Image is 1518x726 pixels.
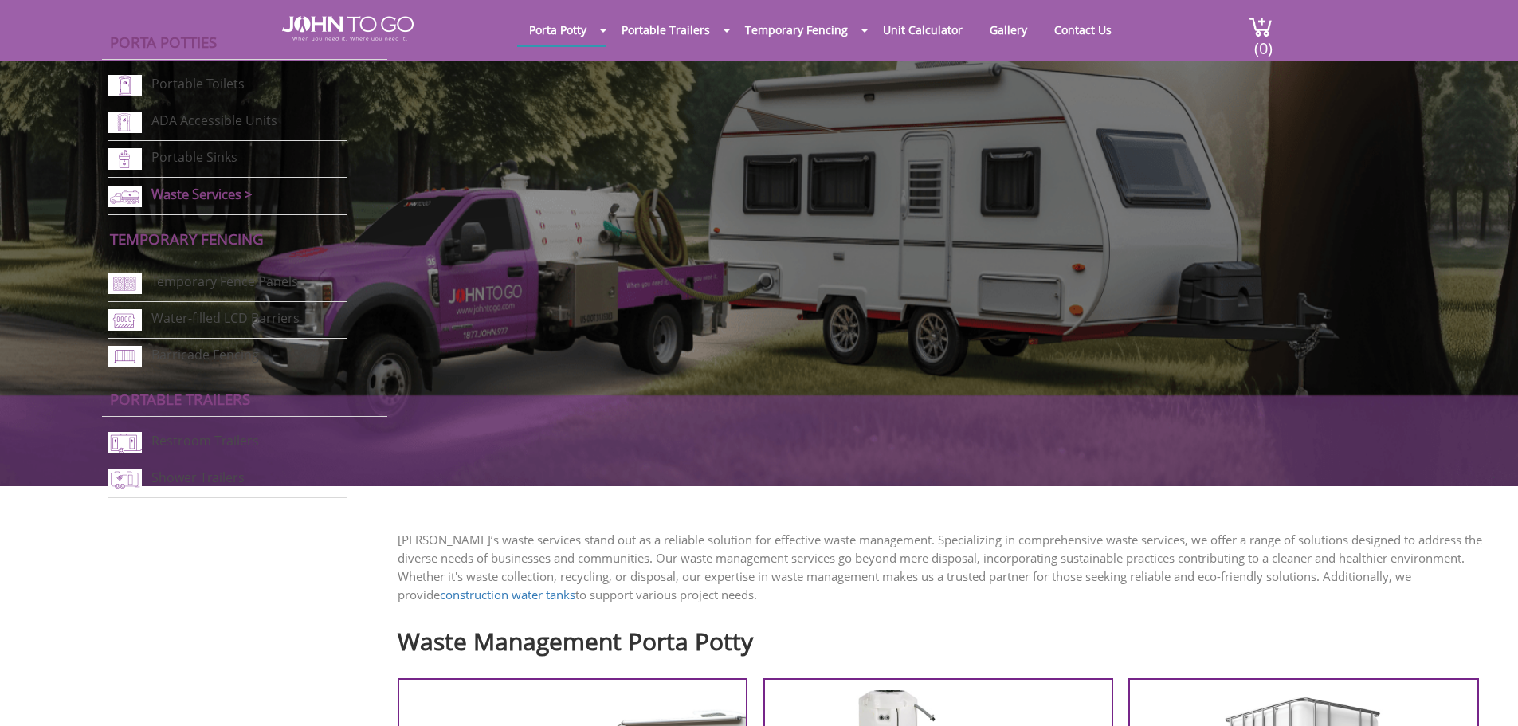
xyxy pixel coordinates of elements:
a: Water-filled LCD Barriers [151,309,300,327]
a: Waste Services > [151,185,253,203]
img: JOHN to go [282,16,414,41]
img: waste-services-new.png [108,186,142,207]
a: Contact Us [1042,14,1124,45]
a: Temporary Fence Panels [151,273,298,290]
a: Shower Trailers [151,469,245,486]
a: Gallery [978,14,1039,45]
a: Portable Trailers [610,14,722,45]
img: portable-toilets-new.png [108,75,142,96]
h2: Waste Management Porta Potty [398,620,1494,654]
a: Unit Calculator [871,14,975,45]
a: Porta Potty [517,14,598,45]
img: water-filled%20barriers-new.png [108,309,142,331]
img: shower-trailers-new.png [108,469,142,490]
a: Portable Sinks [151,149,237,167]
a: Restroom Trailers [151,432,259,449]
span: (0) [1253,25,1273,59]
p: [PERSON_NAME]’s waste services stand out as a reliable solution for effective waste management. S... [398,531,1494,604]
a: Temporary Fencing [733,14,860,45]
a: Temporary Fencing [110,229,264,249]
a: Portable trailers [110,389,250,409]
img: cart a [1249,16,1273,37]
img: portable-sinks-new.png [108,148,142,170]
button: Live Chat [1454,662,1518,726]
a: Portable Toilets [151,76,245,93]
a: construction water tanks [440,587,575,602]
a: ADA Accessible Units [151,112,277,130]
img: restroom-trailers-new.png [108,432,142,453]
img: ADA-units-new.png [108,112,142,133]
a: Barricade Fencing [151,346,259,363]
img: barricade-fencing-icon-new.png [108,346,142,367]
img: chan-link-fencing-new.png [108,273,142,294]
a: Porta Potties [110,32,217,52]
